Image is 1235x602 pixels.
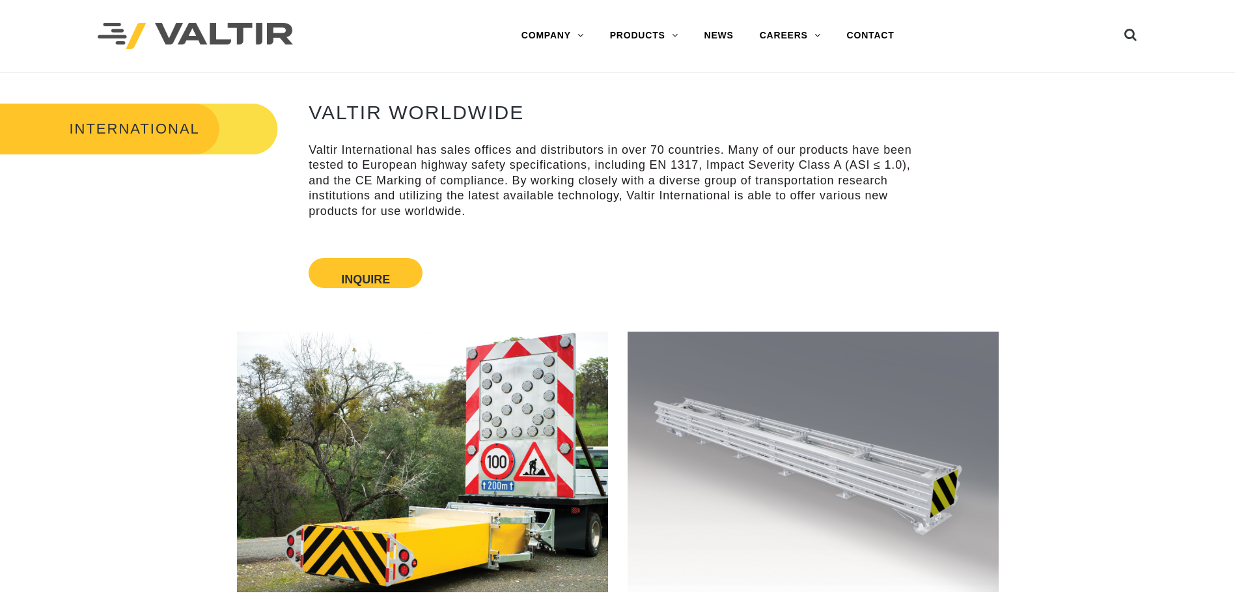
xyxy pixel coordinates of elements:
img: Valtir [98,23,293,50]
p: Valtir International has sales offices and distributors in over 70 countries. Many of our product... [309,143,926,219]
a: CONTACT [834,23,908,49]
a: CAREERS [747,23,834,49]
button: Inquire [341,274,390,276]
h2: VALTIR WORLDWIDE [309,102,926,123]
a: NEWS [691,23,747,49]
a: PRODUCTS [597,23,691,49]
a: COMPANY [508,23,597,49]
